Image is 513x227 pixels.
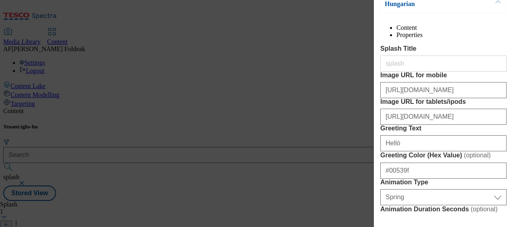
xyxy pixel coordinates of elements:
[380,125,507,132] label: Greeting Text
[464,152,491,159] span: ( optional )
[380,109,507,125] input: Enter Image URL for tablets/ipods
[380,205,507,213] label: Animation Duration Seconds
[396,24,507,31] li: Content
[380,56,507,72] input: Enter Splash Title
[380,45,507,52] label: Splash Title
[380,163,507,179] input: Enter Greeting Color (Hex Value)
[380,72,507,79] label: Image URL for mobile
[380,98,507,105] label: Image URL for tablets/ipods
[380,135,507,151] input: Enter Greeting Text
[380,151,507,159] label: Greeting Color (Hex Value)
[380,82,507,98] input: Enter Image URL for mobile
[396,31,507,39] li: Properties
[471,206,498,213] span: ( optional )
[380,179,507,186] label: Animation Type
